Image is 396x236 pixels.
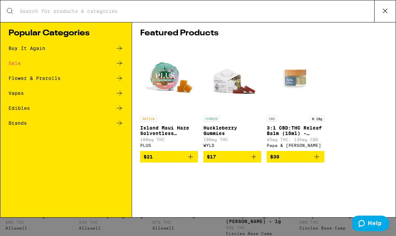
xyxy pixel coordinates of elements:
p: 3:1 CBD:THC Releaf Balm (15ml) - 180mg [267,125,325,136]
div: Edibles [9,106,30,111]
p: 45mg THC: 135mg CBD [267,137,325,142]
button: Add to bag [267,151,325,163]
p: HYBRID [203,116,220,122]
a: Edibles [9,104,123,112]
span: $17 [207,154,216,159]
a: Open page for 3:1 CBD:THC Releaf Balm (15ml) - 180mg from Papa & Barkley [267,44,325,151]
a: Open page for Huckleberry Gummies from WYLD [203,44,261,151]
p: Island Maui Haze Solventless Gummies [140,125,198,136]
div: WYLD [203,143,261,148]
span: $30 [270,154,279,159]
button: Add to bag [140,151,198,163]
p: CBD [267,116,277,122]
div: Flower & Prerolls [9,76,61,81]
a: Vapes [9,89,123,97]
img: WYLD - Huckleberry Gummies [203,44,261,112]
button: Add to bag [203,151,261,163]
div: Papa & [PERSON_NAME] [267,143,325,148]
div: Brands [9,121,27,125]
input: Search for products & categories [19,8,374,14]
h1: Featured Products [140,29,387,37]
a: Buy It Again [9,44,123,52]
p: 100mg THC [140,137,198,142]
p: 0.18g [310,116,324,122]
div: Sale [9,61,21,66]
a: Sale [9,59,123,67]
p: Huckleberry Gummies [203,125,261,136]
img: PLUS - Island Maui Haze Solventless Gummies [140,44,198,112]
span: $21 [144,154,153,159]
p: SATIVA [140,116,156,122]
div: Vapes [9,91,24,96]
h1: Popular Categories [9,29,123,37]
p: 100mg THC [203,137,261,142]
a: Open page for Island Maui Haze Solventless Gummies from PLUS [140,44,198,151]
a: Flower & Prerolls [9,74,123,82]
a: Brands [9,119,123,127]
iframe: Opens a widget where you can find more information [352,216,389,233]
img: Papa & Barkley - 3:1 CBD:THC Releaf Balm (15ml) - 180mg [267,44,325,112]
div: Buy It Again [9,46,45,51]
div: PLUS [140,143,198,148]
